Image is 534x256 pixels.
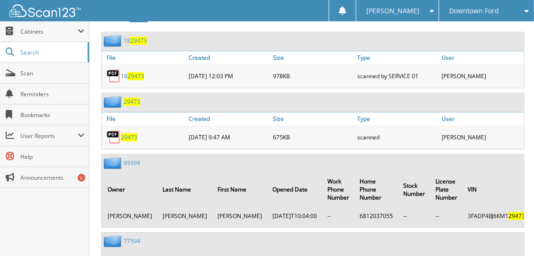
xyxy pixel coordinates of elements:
span: Announcements [20,174,84,182]
th: VIN [463,172,530,207]
a: Size [271,51,355,64]
span: Help [20,153,84,161]
div: 675KB [271,128,355,146]
td: [PERSON_NAME] [213,208,267,224]
a: Type [355,112,440,125]
td: -- [398,208,430,224]
div: 978KB [271,66,355,85]
img: PDF.png [107,130,121,144]
span: Downtown Ford [449,8,499,14]
div: 6 [78,174,85,182]
a: 77594 [124,237,140,245]
img: PDF.png [107,69,121,83]
div: [PERSON_NAME] [440,128,524,146]
span: User Reports [20,132,78,140]
th: Owner [103,172,157,207]
div: scanned by SERVICE 01 [355,66,440,85]
a: 1829473 [124,37,147,45]
td: -- [431,208,462,224]
th: First Name [213,172,267,207]
td: 6812037055 [355,208,398,224]
a: 69399 [124,159,140,167]
img: folder2.png [104,96,124,108]
div: [PERSON_NAME] [440,66,524,85]
img: folder2.png [104,157,124,169]
img: folder2.png [104,35,124,46]
div: [DATE] 9:47 AM [186,128,271,146]
div: [DATE] 12:03 PM [186,66,271,85]
a: 1829473 [121,72,144,80]
a: Created [186,51,271,64]
span: Cabinets [20,27,78,36]
span: Search [20,48,83,56]
td: [PERSON_NAME] [103,208,157,224]
a: User [440,112,524,125]
th: Work Phone Number [323,172,354,207]
a: User [440,51,524,64]
th: License Plate Number [431,172,462,207]
img: folder2.png [104,235,124,247]
th: Stock Number [398,172,430,207]
a: Created [186,112,271,125]
a: 29473 [124,98,140,106]
a: Size [271,112,355,125]
td: 3FADP4BJ6KM1 [463,208,530,224]
th: Last Name [158,172,212,207]
a: 29473 [121,133,137,141]
span: Reminders [20,90,84,98]
td: -- [323,208,354,224]
span: Bookmarks [20,111,84,119]
span: 29473 [130,37,147,45]
span: [PERSON_NAME] [367,8,420,14]
th: Opened Date [268,172,322,207]
span: 29473 [127,72,144,80]
iframe: Chat Widget [487,210,534,256]
span: Scan [20,69,84,77]
td: [DATE]T10:04:00 [268,208,322,224]
td: [PERSON_NAME] [158,208,212,224]
img: scan123-logo-white.svg [9,4,81,17]
div: scanned [355,128,440,146]
a: File [102,51,186,64]
a: Type [355,51,440,64]
th: Home Phone Number [355,172,398,207]
a: File [102,112,186,125]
